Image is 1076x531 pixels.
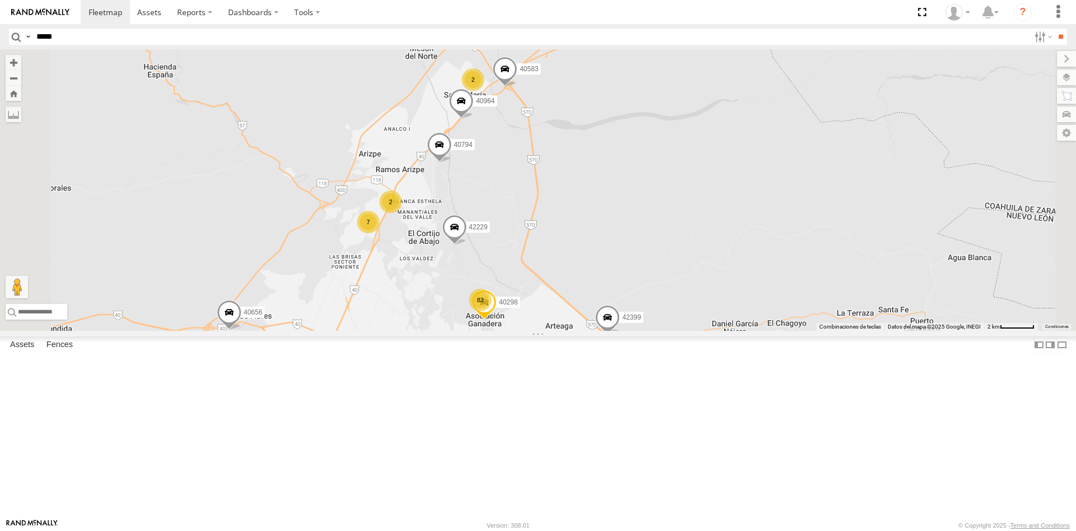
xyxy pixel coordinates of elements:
[244,308,262,316] span: 40656
[1045,325,1069,329] a: Condiciones (se abre en una nueva pestaña)
[24,29,33,45] label: Search Query
[1033,336,1045,353] label: Dock Summary Table to the Left
[6,86,21,101] button: Zoom Home
[1014,3,1032,21] i: ?
[476,97,494,105] span: 40964
[987,324,1000,330] span: 2 km
[1056,336,1068,353] label: Hide Summary Table
[469,223,488,231] span: 42229
[1045,336,1056,353] label: Dock Summary Table to the Right
[6,70,21,86] button: Zoom out
[941,4,974,21] div: Juan Lopez
[462,68,484,91] div: 2
[4,337,40,353] label: Assets
[379,191,402,213] div: 2
[888,324,981,330] span: Datos del mapa ©2025 Google, INEGI
[6,276,28,298] button: Arrastra el hombrecito naranja al mapa para abrir Street View
[499,298,517,306] span: 40298
[1030,29,1054,45] label: Search Filter Options
[487,522,530,529] div: Version: 308.01
[6,520,58,531] a: Visit our Website
[1010,522,1070,529] a: Terms and Conditions
[454,141,472,149] span: 40794
[41,337,78,353] label: Fences
[958,522,1070,529] div: © Copyright 2025 -
[520,66,538,73] span: 40583
[984,323,1038,331] button: Escala del mapa: 2 km por 58 píxeles
[6,107,21,122] label: Measure
[622,314,641,322] span: 42399
[469,289,491,311] div: 83
[819,323,881,331] button: Combinaciones de teclas
[11,8,69,16] img: rand-logo.svg
[6,55,21,70] button: Zoom in
[357,211,379,233] div: 7
[1057,125,1076,141] label: Map Settings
